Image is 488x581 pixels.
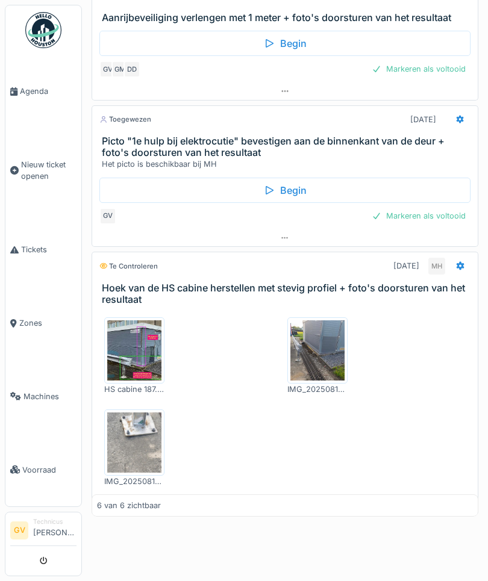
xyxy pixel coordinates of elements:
a: GV Technicus[PERSON_NAME] [10,517,77,546]
div: GV [99,208,116,225]
div: 6 van 6 zichtbaar [97,500,161,511]
li: [PERSON_NAME] [33,517,77,543]
div: IMG_20250812_084634.jpg [287,384,348,395]
img: 5pt00nbgg8rbn2176nfdj9weqqj5 [107,320,161,381]
div: [DATE] [410,114,436,125]
a: Voorraad [5,433,81,506]
span: Voorraad [22,464,77,476]
h3: Picto "1e hulp bij elektrocutie" bevestigen aan de binnenkant van de deur + foto's doorsturen van... [102,135,473,158]
h3: Aanrijbeveiliging verlengen met 1 meter + foto's doorsturen van het resultaat [102,12,473,23]
span: Machines [23,391,77,402]
h3: Hoek van de HS cabine herstellen met stevig profiel + foto's doorsturen van het resultaat [102,282,473,305]
div: MH [428,258,445,275]
div: Het picto is beschikbaar bij MH [102,158,473,170]
a: Tickets [5,213,81,287]
div: Te controleren [99,261,158,272]
div: [DATE] [393,260,419,272]
div: Technicus [33,517,77,526]
div: Begin [99,31,471,56]
img: vsj0afffrcksqcdhqs7cp7tsy2s5 [107,412,161,473]
div: Markeren als voltooid [367,208,471,224]
div: GM [111,61,128,78]
div: Begin [99,178,471,203]
img: 9kvnzfyq90qwwd4ju879419v3sc0 [290,320,345,381]
div: IMG_20250812_084641.jpg [104,476,164,487]
a: Agenda [5,55,81,128]
li: GV [10,521,28,539]
div: Markeren als voltooid [367,61,471,77]
span: Nieuw ticket openen [21,159,77,182]
div: Toegewezen [99,114,151,125]
span: Agenda [20,85,77,97]
a: Zones [5,287,81,360]
span: Tickets [21,244,77,255]
div: GV [99,61,116,78]
a: Machines [5,360,81,433]
div: DD [124,61,140,78]
div: HS cabine 187.png [104,384,164,395]
img: Badge_color-CXgf-gQk.svg [25,12,61,48]
span: Zones [19,317,77,329]
a: Nieuw ticket openen [5,128,81,213]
